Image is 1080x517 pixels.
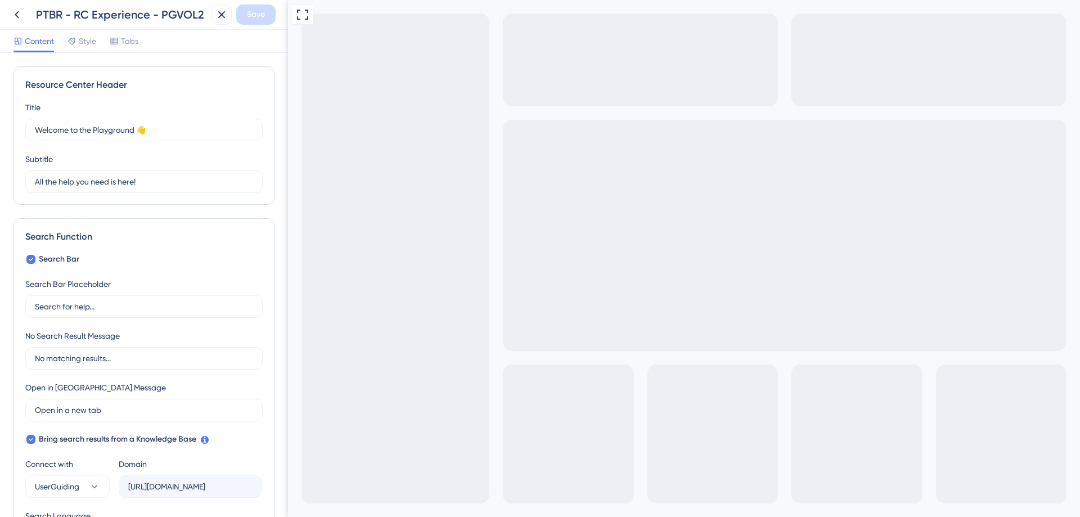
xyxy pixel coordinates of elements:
div: PTBR - RC Experience - PGVOL2 [36,7,207,23]
span: Get Help [26,3,61,16]
input: No matching results... [35,352,253,365]
input: Open in a new tab [35,404,253,416]
span: Search Bar [39,253,79,266]
input: Description [35,176,253,188]
span: Tabs [121,34,138,48]
button: Save [236,5,276,25]
div: Domain [119,457,147,471]
div: Resource Center Header [25,78,263,92]
div: Title [25,101,40,114]
span: Save [247,8,265,21]
div: Search Bar Placeholder [25,277,111,291]
div: No Search Result Message [25,329,120,343]
span: Bring search results from a Knowledge Base [39,433,196,446]
div: 3 [69,6,73,15]
div: Search Function [25,230,263,244]
input: Title [35,124,253,136]
span: Style [79,34,96,48]
div: Connect with [25,457,110,471]
span: Content [25,34,54,48]
img: launcher-image-alternative-text [10,3,22,16]
div: Open in [GEOGRAPHIC_DATA] Message [25,381,166,394]
div: Subtitle [25,152,53,166]
span: UserGuiding [35,480,79,493]
input: company.help.userguiding.com [128,480,252,493]
button: UserGuiding [25,475,110,498]
input: Search for help... [35,300,253,313]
